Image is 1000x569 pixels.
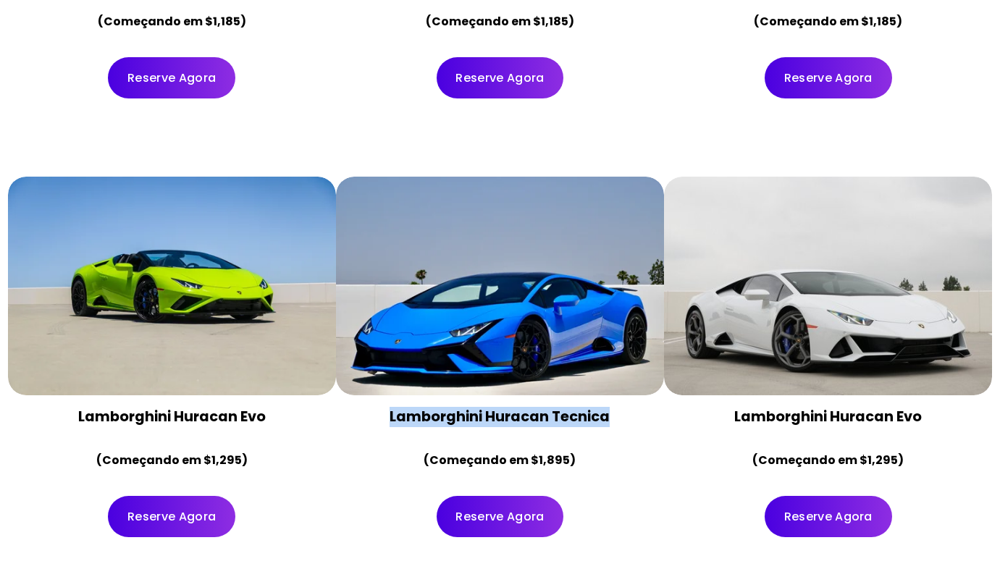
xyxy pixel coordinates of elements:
[390,407,610,426] strong: Lamborghini Huracan Tecnica
[754,13,902,30] strong: (Começando em $1,185)
[765,57,892,98] a: Reserve Agora
[108,496,235,537] a: Reserve Agora
[98,13,246,30] strong: (Começando em $1,185)
[765,496,892,537] a: Reserve Agora
[752,452,904,468] strong: (Começando em $1,295)
[424,452,576,468] strong: (Começando em $1,895)
[108,57,235,98] a: Reserve Agora
[734,407,922,426] strong: Lamborghini Huracan Evo
[437,57,564,98] a: Reserve Agora
[96,452,248,468] strong: (Começando em $1,295)
[437,496,564,537] a: Reserve Agora
[78,407,266,426] strong: Lamborghini Huracan Evo
[426,13,574,30] strong: (Começando em $1,185)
